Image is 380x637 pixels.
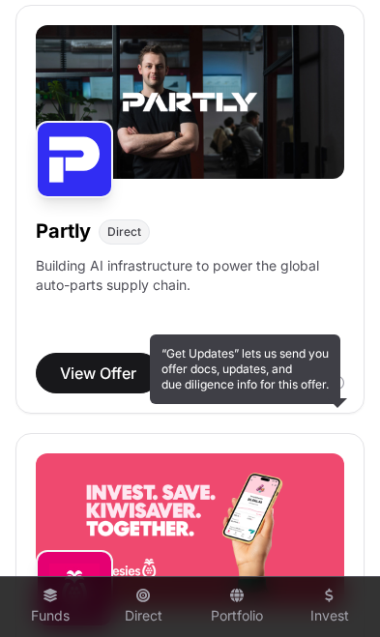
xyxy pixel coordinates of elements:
[36,256,344,318] p: Building AI infrastructure to power the global auto-parts supply chain.
[36,217,91,245] h1: Partly
[107,224,141,240] span: Direct
[60,362,136,385] span: View Offer
[36,353,161,393] button: View Offer
[36,121,113,198] img: Partly
[36,25,344,180] img: Partly-Banner.jpg
[283,544,380,637] iframe: Chat Widget
[198,581,276,633] a: Portfolio
[150,334,340,404] div: “Get Updates” lets us send you offer docs, updates, and due diligence info for this offer.
[104,581,182,633] a: Direct
[36,453,344,608] img: Sharesies-Banner.jpg
[36,550,113,627] img: Sharesies
[12,581,89,633] a: Funds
